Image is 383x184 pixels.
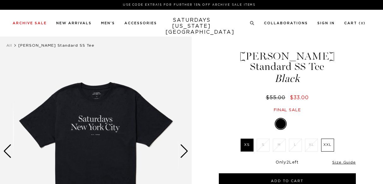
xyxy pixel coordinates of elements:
[180,144,189,158] div: Next slide
[290,95,309,100] span: $33.00
[321,139,334,152] label: XXL
[124,21,157,25] a: Accessories
[101,21,115,25] a: Men's
[218,107,357,113] div: Final sale
[266,95,288,100] del: $55.00
[18,43,94,47] span: [PERSON_NAME] Standard SS Tee
[13,21,47,25] a: Archive Sale
[165,17,218,35] a: SATURDAYS[US_STATE][GEOGRAPHIC_DATA]
[264,21,308,25] a: Collaborations
[56,21,92,25] a: New Arrivals
[361,22,363,25] small: 0
[218,51,357,84] h1: [PERSON_NAME] Standard SS Tee
[6,43,12,47] a: All
[15,3,363,7] p: Use Code EXTRA15 for Further 15% Off Archive Sale Items
[218,73,357,84] span: Black
[317,21,335,25] a: Sign In
[3,144,12,158] div: Previous slide
[344,21,366,25] a: Cart (0)
[332,160,356,164] a: Size Guide
[219,160,356,165] div: Only Left
[286,160,289,164] span: 2
[241,139,254,152] label: XS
